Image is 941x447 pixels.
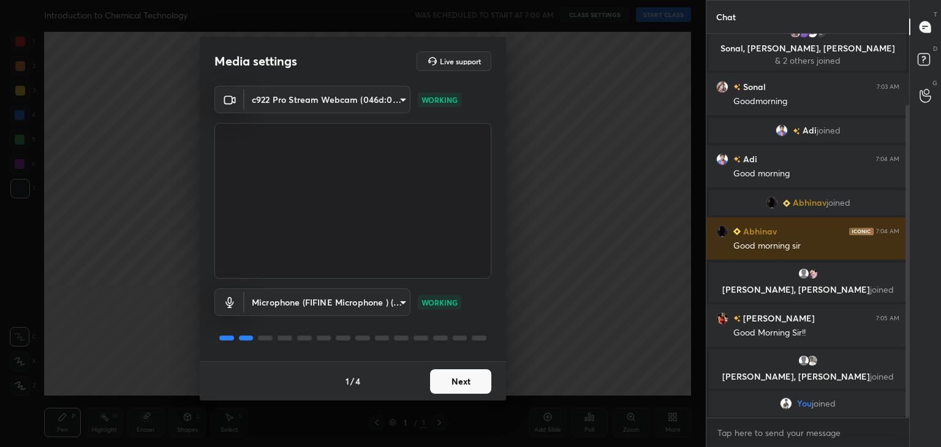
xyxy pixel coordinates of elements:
img: c4ed59a94dab434098ceffe2debfbe78.21763608_3 [716,81,728,93]
img: no-rating-badge.077c3623.svg [733,84,741,91]
div: c922 Pro Stream Webcam (046d:085c) [244,288,410,316]
div: grid [706,34,909,418]
span: Abhinav [793,198,826,208]
img: 7cb505cdf7714003aa9756beab7f5a06.jpg [716,312,728,325]
h6: Sonal [741,80,766,93]
img: no-rating-badge.077c3623.svg [733,315,741,322]
p: WORKING [421,94,458,105]
span: joined [870,370,894,382]
span: joined [812,399,836,408]
div: Good morning sir [733,240,899,252]
div: 7:04 AM [876,228,899,235]
h4: 4 [355,375,360,388]
span: joined [870,284,894,295]
p: T [934,10,937,19]
p: WORKING [421,297,458,308]
div: 7:04 AM [876,156,899,163]
p: G [932,78,937,88]
div: c922 Pro Stream Webcam (046d:085c) [244,86,410,113]
img: no-rating-badge.077c3623.svg [793,128,800,135]
h4: / [350,375,354,388]
span: joined [817,126,841,135]
img: bf7a315cf7c74a12b028eed8961cb2ca.21782844_3 [806,268,818,280]
button: Next [430,369,491,394]
p: [PERSON_NAME], [PERSON_NAME] [717,372,899,381]
div: Good Morning Sir!! [733,327,899,339]
h6: [PERSON_NAME] [741,312,815,325]
p: Sonal, [PERSON_NAME], [PERSON_NAME] [717,43,899,53]
span: Adi [803,126,817,135]
h4: 1 [346,375,349,388]
img: 91ee9b6d21d04924b6058f461868569a.jpg [780,397,792,410]
img: 507d5a548a434878b8df098019f73ff3.jpg [716,225,728,238]
img: iconic-dark.1390631f.png [849,228,874,235]
p: D [933,44,937,53]
img: 76cdaa57e4ab4842a0f0b7e5cba06b9d.jpg [806,355,818,367]
div: 7:03 AM [877,83,899,91]
h5: Live support [440,58,481,65]
p: & 2 others joined [717,56,899,66]
img: 507d5a548a434878b8df098019f73ff3.jpg [766,197,778,209]
span: joined [826,198,850,208]
span: You [797,399,812,408]
div: 7:05 AM [876,315,899,322]
img: no-rating-badge.077c3623.svg [733,156,741,163]
img: 9006e902aae841d38d95a0cfa54c62c1.jpg [716,153,728,165]
img: Learner_Badge_beginner_1_8b307cf2a0.svg [783,200,790,207]
p: [PERSON_NAME], [PERSON_NAME] [717,285,899,295]
img: Learner_Badge_beginner_1_8b307cf2a0.svg [733,228,741,235]
img: 9006e902aae841d38d95a0cfa54c62c1.jpg [776,124,788,137]
div: Good morning [733,168,899,180]
p: Chat [706,1,746,33]
img: default.png [798,355,810,367]
h6: Adi [741,152,757,165]
img: default.png [798,268,810,280]
div: Goodmorning [733,96,899,108]
h6: Abhinav [741,225,777,238]
h2: Media settings [214,53,297,69]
